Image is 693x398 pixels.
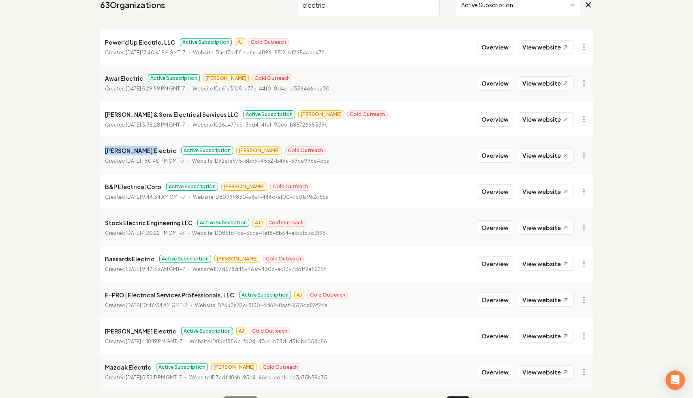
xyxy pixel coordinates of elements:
[477,256,513,271] button: Overview
[250,327,290,335] span: Cold Outreach
[197,219,249,227] span: Active Subscription
[477,365,513,379] button: Overview
[126,230,185,236] time: [DATE] 4:20:22 PM GMT-7
[477,112,513,127] button: Overview
[105,121,185,129] p: Created
[477,148,513,163] button: Overview
[166,183,218,191] span: Active Subscription
[665,370,685,390] div: Open Intercom Messenger
[270,183,310,191] span: Cold Outreach
[477,329,513,343] button: Overview
[105,157,185,165] p: Created
[243,110,295,118] span: Active Subscription
[263,255,304,263] span: Cold Outreach
[126,194,186,200] time: [DATE] 9:44:34 AM GMT-7
[518,221,573,234] a: View website
[105,265,185,273] p: Created
[126,302,188,308] time: [DATE] 10:46:34 AM GMT-7
[518,365,573,379] a: View website
[203,74,249,82] span: [PERSON_NAME]
[192,265,326,273] p: Website ID 7d578d45-46af-430c-ad13-7dd1f9e5225f
[156,363,208,371] span: Active Subscription
[105,49,186,57] p: Created
[105,85,185,93] p: Created
[236,327,246,335] span: AJ
[192,229,326,237] p: Website ID 085fc4da-36ba-4ef8-8b64-a155fc3d2f95
[105,338,182,346] p: Created
[180,38,232,46] span: Active Subscription
[518,293,573,307] a: View website
[248,38,289,46] span: Cold Outreach
[105,218,192,228] p: Stock Electric Engineering LLC
[518,329,573,343] a: View website
[192,121,328,129] p: Website ID 26a477ae-3bd4-4fa1-90ee-b8872695339c
[105,229,185,237] p: Created
[211,363,257,371] span: [PERSON_NAME]
[518,185,573,198] a: View website
[126,49,186,56] time: [DATE] 12:40:41 PM GMT-7
[252,219,263,227] span: AJ
[518,112,573,126] a: View website
[105,362,151,372] p: Mazdak Electric
[221,183,267,191] span: [PERSON_NAME]
[105,37,175,47] p: Power'd Up Electric, LLC
[195,301,327,310] p: Website ID 26b2e37c-5130-4d62-8aaf-1573ce83f24e
[181,146,233,155] span: Active Subscription
[347,110,387,118] span: Cold Outreach
[181,327,233,335] span: Active Subscription
[192,85,329,93] p: Website ID a61c3f05-a77b-44f0-8d4d-d356466bea30
[105,110,238,119] p: [PERSON_NAME] & Sons Electrical Services LLC
[189,374,327,382] p: Website ID 3adfd8ab-95c4-46cb-adeb-ec3a75b59a35
[308,291,348,299] span: Cold Outreach
[126,158,185,164] time: [DATE] 1:50:40 PM GMT-7
[126,86,185,92] time: [DATE] 5:29:59 PM GMT-7
[148,74,200,82] span: Active Subscription
[518,76,573,90] a: View website
[285,146,325,155] span: Cold Outreach
[477,293,513,307] button: Overview
[518,257,573,271] a: View website
[126,266,185,272] time: [DATE] 9:42:33 AM GMT-7
[477,220,513,235] button: Overview
[105,182,161,191] p: B&P Electrical Corp
[190,338,327,346] p: Website ID 86c185db-fb04-474d-b78d-d3fbb4054b86
[193,49,324,57] p: Website ID acf7bd1f-eb6c-4896-8512-bf2654dac47f
[105,254,154,264] p: Bassards Electric
[193,193,329,201] p: Website ID 80999830-a6a1-446c-af00-7c01a962c5ba
[266,219,306,227] span: Cold Outreach
[239,291,291,299] span: Active Subscription
[477,40,513,54] button: Overview
[252,74,292,82] span: Cold Outreach
[126,374,182,381] time: [DATE] 5:52:11 PM GMT-7
[105,290,234,300] p: E-PRO | Electrical Services Professionals, LLC
[235,38,245,46] span: AJ
[126,122,185,128] time: [DATE] 3:38:28 PM GMT-7
[105,301,188,310] p: Created
[105,193,186,201] p: Created
[518,148,573,162] a: View website
[236,146,282,155] span: [PERSON_NAME]
[192,157,329,165] p: Website ID 92e1e975-6bb9-4552-b49a-39be996e4cca
[214,255,260,263] span: [PERSON_NAME]
[105,326,176,336] p: [PERSON_NAME] Electric
[518,40,573,54] a: View website
[477,184,513,199] button: Overview
[126,338,182,344] time: [DATE] 4:18:19 PM GMT-7
[105,73,143,83] p: Awar Electric
[260,363,300,371] span: Cold Outreach
[294,291,304,299] span: AJ
[159,255,211,263] span: Active Subscription
[298,110,344,118] span: [PERSON_NAME]
[477,76,513,90] button: Overview
[105,146,176,155] p: [PERSON_NAME] Electric
[105,374,182,382] p: Created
